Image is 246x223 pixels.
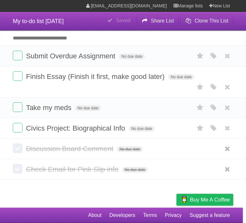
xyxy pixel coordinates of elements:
[26,165,120,173] span: Check Email for Pink Slip info
[190,209,230,221] a: Suggest a feature
[190,194,230,205] span: Buy me a coffee
[194,123,206,133] label: Star task
[143,209,157,221] a: Terms
[180,194,188,205] img: Buy me a coffee
[116,18,130,23] b: Saved
[13,51,22,60] label: Done
[168,74,194,80] span: No due date
[13,143,22,153] label: Done
[75,105,101,111] span: No due date
[26,104,73,112] span: Take my meds
[117,146,143,152] span: No due date
[26,52,117,60] span: Submit Overdue Assignment
[88,209,102,221] a: About
[26,124,127,132] span: Civics Project: Biographical Info
[176,194,233,206] a: Buy me a coffee
[13,18,64,24] span: My to-do list [DATE]
[119,54,145,59] span: No due date
[122,167,148,173] span: No due date
[26,145,115,153] span: Discussion Board Comment
[194,82,206,92] label: Star task
[13,164,22,174] label: Done
[151,18,174,23] b: Share List
[180,15,233,27] button: Clone This List
[13,123,22,133] label: Done
[13,71,22,81] label: Done
[26,73,166,81] span: Finish Essay (Finish it first, make good later)
[129,126,155,132] span: No due date
[194,102,206,113] label: Star task
[13,102,22,112] label: Done
[165,209,182,221] a: Privacy
[137,15,179,27] button: Share List
[194,18,228,23] b: Clone This List
[194,51,206,61] label: Star task
[109,209,135,221] a: Developers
